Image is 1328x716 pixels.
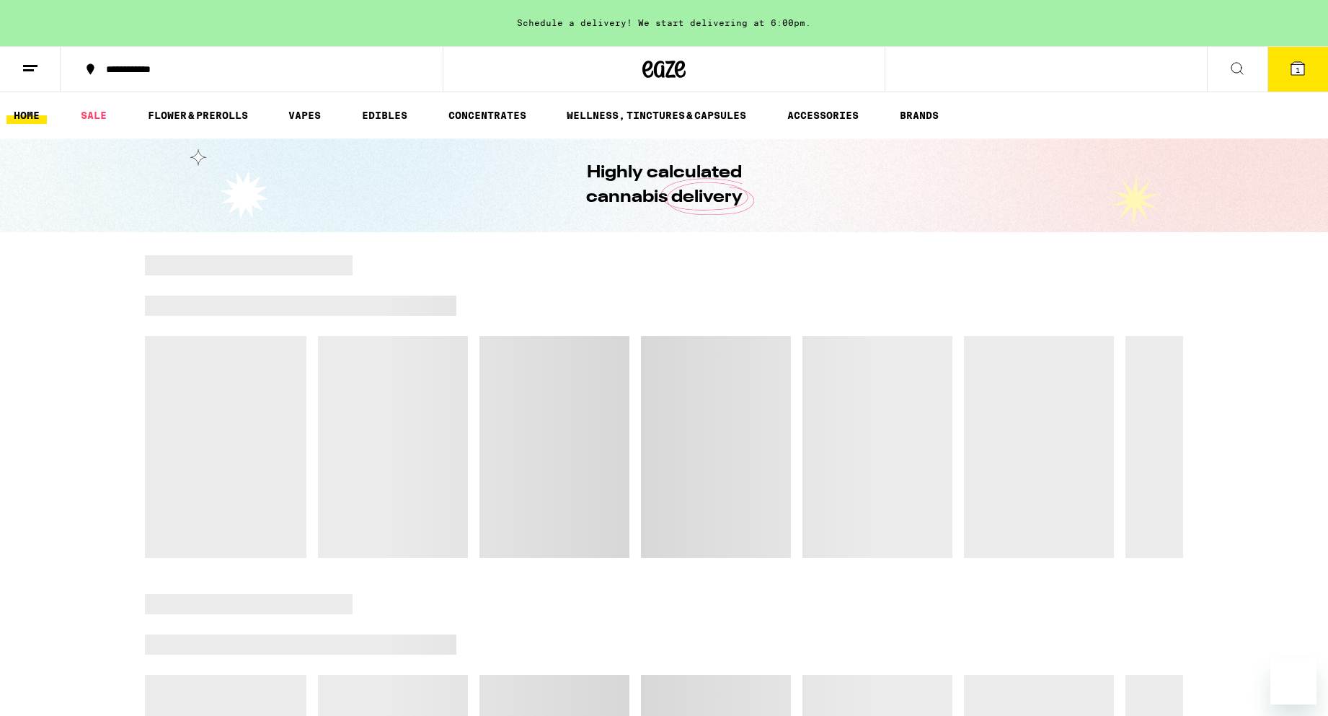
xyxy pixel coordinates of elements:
a: EDIBLES [355,107,415,124]
span: 1 [1296,66,1300,74]
a: CONCENTRATES [441,107,534,124]
a: FLOWER & PREROLLS [141,107,255,124]
button: 1 [1267,47,1328,92]
a: WELLNESS, TINCTURES & CAPSULES [559,107,753,124]
h1: Highly calculated cannabis delivery [545,161,783,210]
iframe: Button to launch messaging window [1270,658,1316,704]
a: VAPES [281,107,328,124]
a: ACCESSORIES [780,107,866,124]
a: SALE [74,107,114,124]
a: BRANDS [893,107,946,124]
a: HOME [6,107,47,124]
